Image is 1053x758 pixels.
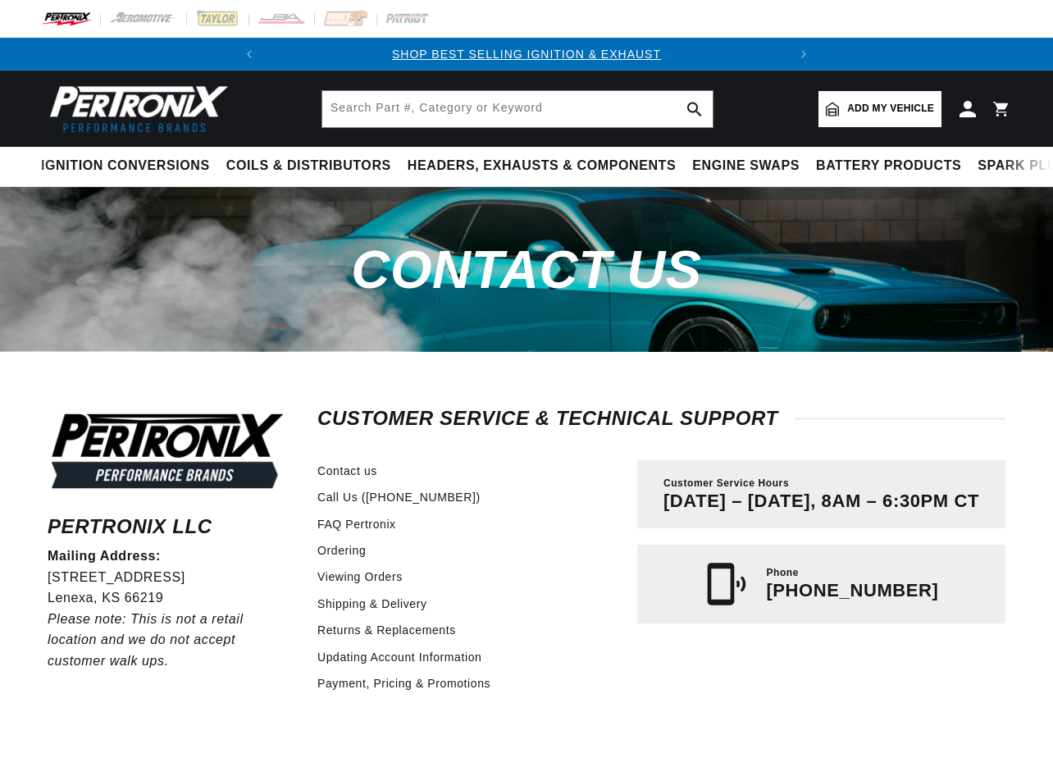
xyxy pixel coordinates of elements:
[684,147,808,185] summary: Engine Swaps
[317,488,481,506] a: Call Us ([PHONE_NUMBER])
[677,91,713,127] button: search button
[48,587,287,609] p: Lenexa, KS 66219
[48,567,287,588] p: [STREET_ADDRESS]
[392,48,661,61] a: SHOP BEST SELLING IGNITION & EXHAUST
[233,38,266,71] button: Translation missing: en.sections.announcements.previous_announcement
[48,549,161,563] strong: Mailing Address:
[408,158,676,175] span: Headers, Exhausts & Components
[847,101,934,116] span: Add my vehicle
[317,621,456,639] a: Returns & Replacements
[317,515,396,533] a: FAQ Pertronix
[663,477,789,491] span: Customer Service Hours
[766,566,799,580] span: Phone
[766,580,938,601] p: [PHONE_NUMBER]
[637,545,1005,623] a: Phone [PHONE_NUMBER]
[266,45,787,63] div: Announcement
[787,38,820,71] button: Translation missing: en.sections.announcements.next_announcement
[226,158,391,175] span: Coils & Distributors
[692,158,800,175] span: Engine Swaps
[48,612,244,668] em: Please note: This is not a retail location and we do not accept customer walk ups.
[317,648,481,666] a: Updating Account Information
[399,147,684,185] summary: Headers, Exhausts & Components
[41,80,230,137] img: Pertronix
[317,462,377,480] a: Contact us
[317,674,490,692] a: Payment, Pricing & Promotions
[317,595,427,613] a: Shipping & Delivery
[41,158,210,175] span: Ignition Conversions
[663,491,979,512] p: [DATE] – [DATE], 8AM – 6:30PM CT
[317,541,366,559] a: Ordering
[317,568,403,586] a: Viewing Orders
[816,158,961,175] span: Battery Products
[218,147,399,185] summary: Coils & Distributors
[41,147,218,185] summary: Ignition Conversions
[317,410,1005,427] h2: Customer Service & Technical Support
[266,45,787,63] div: 1 of 2
[48,518,287,535] h6: Pertronix LLC
[818,91,941,127] a: Add my vehicle
[351,240,701,299] span: Contact us
[322,91,713,127] input: Search Part #, Category or Keyword
[808,147,969,185] summary: Battery Products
